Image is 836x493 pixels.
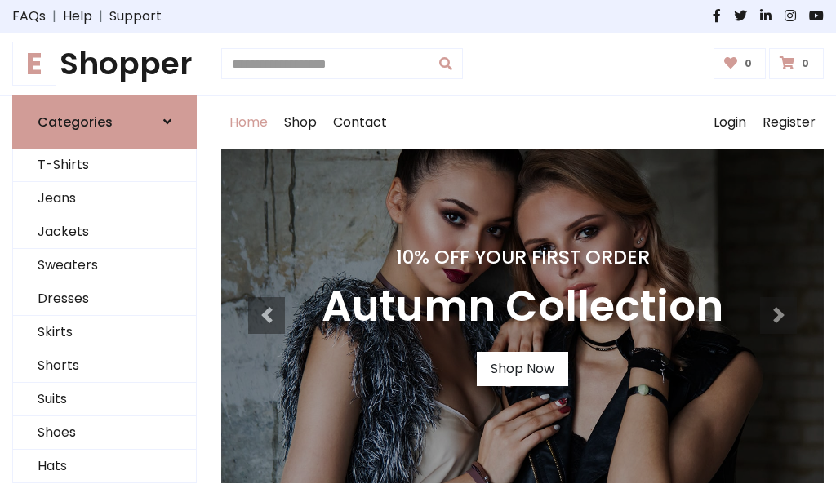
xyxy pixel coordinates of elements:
[63,7,92,26] a: Help
[714,48,767,79] a: 0
[13,182,196,215] a: Jeans
[477,352,568,386] a: Shop Now
[221,96,276,149] a: Home
[109,7,162,26] a: Support
[13,249,196,282] a: Sweaters
[325,96,395,149] a: Contact
[38,114,113,130] h6: Categories
[798,56,813,71] span: 0
[12,7,46,26] a: FAQs
[13,416,196,450] a: Shoes
[769,48,824,79] a: 0
[740,56,756,71] span: 0
[13,149,196,182] a: T-Shirts
[13,450,196,483] a: Hats
[13,383,196,416] a: Suits
[13,316,196,349] a: Skirts
[12,46,197,82] a: EShopper
[12,95,197,149] a: Categories
[46,7,63,26] span: |
[12,46,197,82] h1: Shopper
[13,349,196,383] a: Shorts
[322,246,723,269] h4: 10% Off Your First Order
[276,96,325,149] a: Shop
[92,7,109,26] span: |
[13,282,196,316] a: Dresses
[705,96,754,149] a: Login
[12,42,56,86] span: E
[754,96,824,149] a: Register
[322,282,723,332] h3: Autumn Collection
[13,215,196,249] a: Jackets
